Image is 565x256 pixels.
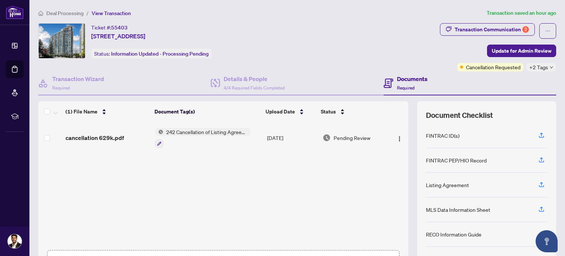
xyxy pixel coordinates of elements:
button: Logo [394,132,405,144]
span: cancellation 629k.pdf [65,133,124,142]
div: Listing Agreement [426,181,469,189]
span: Status [321,108,336,116]
span: down [550,66,553,69]
img: Logo [397,136,402,142]
span: home [38,11,43,16]
span: Deal Processing [46,10,83,17]
span: Required [52,85,70,91]
button: Update for Admin Review [487,45,556,57]
h4: Documents [397,74,427,83]
div: Status: [91,49,212,59]
span: Information Updated - Processing Pending [111,50,209,57]
button: Transaction Communication2 [440,23,535,36]
li: / [86,9,89,17]
span: ellipsis [545,28,550,34]
img: Status Icon [155,128,163,136]
span: Pending Review [334,134,370,142]
td: [DATE] [264,122,320,154]
span: Document Checklist [426,110,493,120]
span: Upload Date [266,108,295,116]
h4: Transaction Wizard [52,74,104,83]
h4: Details & People [224,74,285,83]
button: Status Icon242 Cancellation of Listing Agreement - Authority to Offer for Sale [155,128,250,148]
span: Required [397,85,415,91]
span: 242 Cancellation of Listing Agreement - Authority to Offer for Sale [163,128,250,136]
button: Open asap [536,230,558,252]
div: MLS Data Information Sheet [426,206,490,214]
th: Status [318,101,387,122]
div: Transaction Communication [455,24,529,35]
th: Document Tag(s) [152,101,263,122]
img: IMG-E12322021_1.jpg [39,24,85,58]
img: Profile Icon [8,234,22,248]
span: (1) File Name [65,108,97,116]
span: [STREET_ADDRESS] [91,32,145,41]
th: (1) File Name [63,101,152,122]
img: logo [6,6,24,19]
th: Upload Date [263,101,317,122]
span: 4/4 Required Fields Completed [224,85,285,91]
article: Transaction saved an hour ago [487,9,556,17]
span: Update for Admin Review [492,45,551,57]
span: View Transaction [92,10,131,17]
div: RECO Information Guide [426,230,482,238]
div: FINTRAC ID(s) [426,131,459,140]
img: Document Status [323,134,331,142]
div: FINTRAC PEP/HIO Record [426,156,487,164]
span: 55403 [111,24,128,31]
div: 2 [522,26,529,33]
span: Cancellation Requested [466,63,520,71]
span: +2 Tags [529,63,548,71]
div: Ticket #: [91,23,128,32]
